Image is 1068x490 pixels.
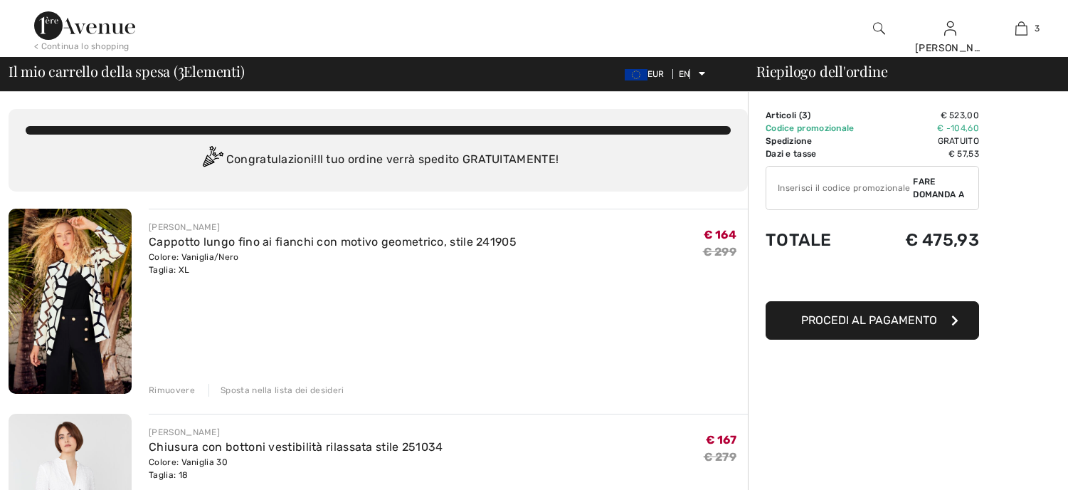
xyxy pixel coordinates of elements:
[704,228,737,241] font: € 164
[149,265,189,275] font: Taglia: XL
[1015,20,1027,37] img: La mia borsa
[766,123,855,133] font: Codice promozionale
[149,385,195,395] font: Rimuovere
[149,470,188,480] font: Taglia: 18
[34,11,135,40] img: 1a Avenue
[944,21,956,35] a: Registrazione
[948,149,979,159] font: € 57,53
[937,123,979,133] font: € -104,60
[178,57,184,82] font: 3
[802,110,808,120] font: 3
[808,110,810,120] font: )
[647,69,665,79] font: EUR
[9,61,178,80] font: Il mio carrello della spesa (
[198,146,226,174] img: Congratulation2.svg
[913,177,964,199] font: Fare domanda a
[679,69,690,79] font: EN
[801,313,937,327] font: Procedi al pagamento
[766,301,979,340] button: Procedi al pagamento
[766,230,832,250] font: Totale
[625,69,647,80] img: Euro
[766,167,913,209] input: Codice promozionale
[34,41,129,51] font: < Continua lo shopping
[915,42,998,54] font: [PERSON_NAME]
[756,61,887,80] font: Riepilogo dell'ordine
[766,149,817,159] font: Dazi e tasse
[941,110,979,120] font: € 523,00
[149,427,220,437] font: [PERSON_NAME]
[149,235,517,249] a: Cappotto lungo fino ai fianchi con motivo geometrico, stile 241905
[149,222,220,232] font: [PERSON_NAME]
[149,252,238,262] font: Colore: Vaniglia/Nero
[986,20,1056,37] a: 3
[221,385,344,395] font: Sposta nella lista dei desideri
[944,20,956,37] img: Le mie informazioni
[905,230,979,250] font: € 475,93
[9,209,132,394] img: Cappotto lungo fino ai fianchi con motivo geometrico, stile 241905
[149,440,443,454] a: Chiusura con bottoni vestibilità rilassata stile 251034
[317,152,559,166] font: Il tuo ordine verrà spedito GRATUITAMENTE!
[766,110,802,120] font: Articoli (
[704,450,737,464] font: € 279
[703,245,737,259] font: € 299
[706,433,737,447] font: € 167
[766,136,812,146] font: Spedizione
[184,61,244,80] font: Elementi)
[1035,24,1040,33] font: 3
[766,264,979,296] iframe: PayPal
[938,136,979,146] font: Gratuito
[873,20,885,37] img: cerca nel sito web
[226,152,317,166] font: Congratulazioni!
[149,457,228,467] font: Colore: Vaniglia 30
